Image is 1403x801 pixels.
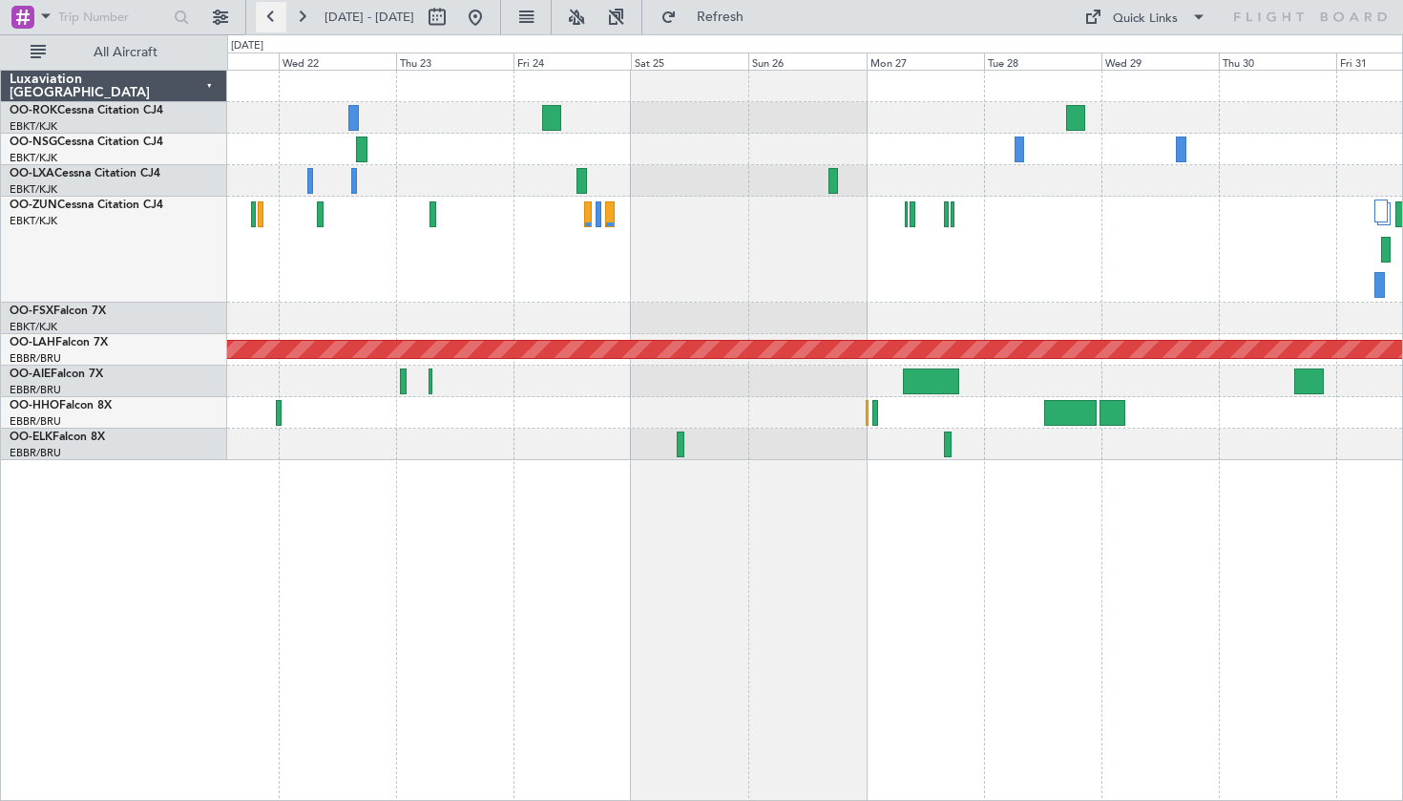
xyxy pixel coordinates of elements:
a: OO-NSGCessna Citation CJ4 [10,137,163,148]
span: OO-ELK [10,432,52,443]
div: Wed 29 [1101,53,1219,70]
a: EBKT/KJK [10,151,57,165]
input: Trip Number [58,3,168,32]
div: Thu 23 [396,53,513,70]
span: OO-LXA [10,168,54,179]
div: Sun 26 [748,53,866,70]
a: OO-LAHFalcon 7X [10,337,108,348]
span: OO-NSG [10,137,57,148]
span: OO-LAH [10,337,55,348]
span: OO-AIE [10,369,51,380]
a: EBKT/KJK [10,214,57,228]
a: OO-LXACessna Citation CJ4 [10,168,160,179]
div: Thu 30 [1219,53,1336,70]
span: OO-ROK [10,105,57,116]
a: OO-AIEFalcon 7X [10,369,103,380]
span: OO-FSX [10,306,53,317]
button: Quick Links [1075,2,1216,32]
a: EBBR/BRU [10,351,61,366]
div: Sat 25 [631,53,748,70]
div: Wed 22 [279,53,396,70]
span: OO-ZUN [10,200,57,211]
button: All Aircraft [21,37,207,68]
div: Quick Links [1113,10,1178,29]
a: EBBR/BRU [10,383,61,397]
a: EBBR/BRU [10,414,61,429]
a: EBKT/KJK [10,119,57,134]
div: [DATE] [231,38,263,54]
a: OO-ELKFalcon 8X [10,432,105,443]
a: OO-ZUNCessna Citation CJ4 [10,200,163,211]
a: OO-FSXFalcon 7X [10,306,106,317]
span: All Aircraft [50,46,201,59]
a: EBBR/BRU [10,446,61,460]
span: [DATE] - [DATE] [325,9,414,26]
span: OO-HHO [10,400,59,411]
a: OO-ROKCessna Citation CJ4 [10,105,163,116]
div: Mon 27 [867,53,984,70]
button: Refresh [652,2,766,32]
a: EBKT/KJK [10,320,57,334]
a: OO-HHOFalcon 8X [10,400,112,411]
a: EBKT/KJK [10,182,57,197]
div: Tue 28 [984,53,1101,70]
div: Fri 24 [513,53,631,70]
span: Refresh [681,11,761,24]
